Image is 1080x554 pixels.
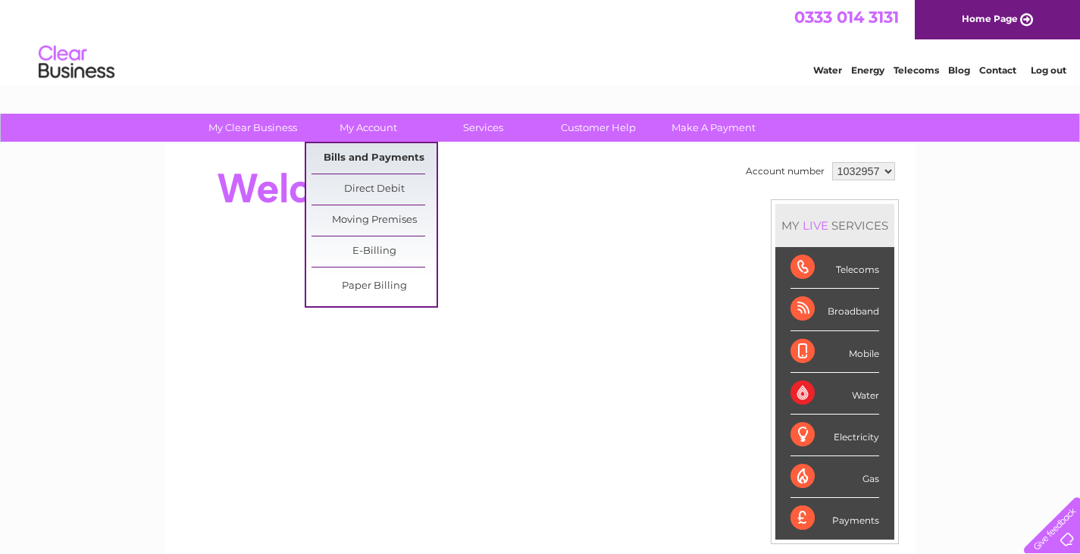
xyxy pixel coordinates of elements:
a: Log out [1031,64,1066,76]
div: LIVE [800,218,831,233]
a: Telecoms [894,64,939,76]
a: 0333 014 3131 [794,8,899,27]
div: Payments [790,498,879,539]
a: My Account [305,114,430,142]
a: E-Billing [311,236,437,267]
a: Customer Help [536,114,661,142]
div: Clear Business is a trading name of Verastar Limited (registered in [GEOGRAPHIC_DATA] No. 3667643... [183,8,899,74]
a: Bills and Payments [311,143,437,174]
a: Water [813,64,842,76]
a: Blog [948,64,970,76]
a: My Clear Business [190,114,315,142]
a: Services [421,114,546,142]
a: Moving Premises [311,205,437,236]
a: Energy [851,64,884,76]
a: Contact [979,64,1016,76]
div: Gas [790,456,879,498]
div: MY SERVICES [775,204,894,247]
img: logo.png [38,39,115,86]
a: Make A Payment [651,114,776,142]
div: Electricity [790,415,879,456]
div: Mobile [790,331,879,373]
div: Water [790,373,879,415]
div: Telecoms [790,247,879,289]
a: Direct Debit [311,174,437,205]
div: Broadband [790,289,879,330]
td: Account number [742,158,828,184]
a: Paper Billing [311,271,437,302]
